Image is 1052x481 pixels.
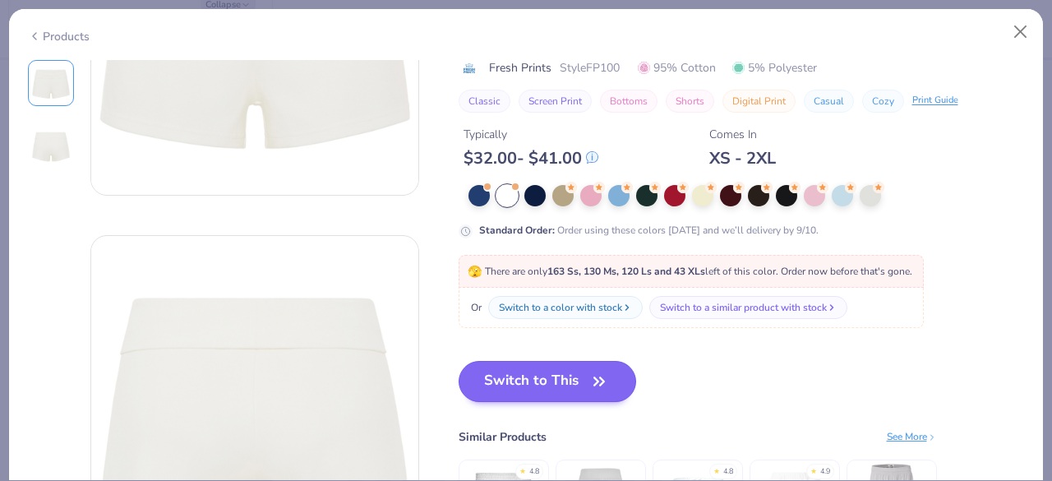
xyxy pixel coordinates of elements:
button: Switch to a similar product with stock [649,296,847,319]
div: Switch to a similar product with stock [660,300,827,315]
strong: Standard Order : [479,224,555,237]
span: Fresh Prints [489,59,551,76]
span: Style FP100 [560,59,620,76]
button: Screen Print [519,90,592,113]
button: Classic [459,90,510,113]
div: $ 32.00 - $ 41.00 [464,148,598,169]
div: 4.8 [723,466,733,478]
div: 4.8 [529,466,539,478]
div: Products [28,28,90,45]
div: ★ [713,466,720,473]
div: See More [887,429,937,444]
span: 95% Cotton [638,59,716,76]
img: brand logo [459,62,481,75]
button: Digital Print [722,90,796,113]
button: Close [1005,16,1036,48]
img: Front [31,63,71,103]
span: 5% Polyester [732,59,817,76]
div: Switch to a color with stock [499,300,622,315]
img: Back [31,126,71,165]
div: Comes In [709,126,776,143]
button: Bottoms [600,90,657,113]
div: Typically [464,126,598,143]
strong: 163 Ss, 130 Ms, 120 Ls and 43 XLs [547,265,705,278]
span: There are only left of this color. Order now before that's gone. [468,265,912,278]
button: Casual [804,90,854,113]
span: Or [468,300,482,315]
button: Cozy [862,90,904,113]
div: Order using these colors [DATE] and we’ll delivery by 9/10. [479,223,819,238]
div: 4.9 [820,466,830,478]
div: ★ [519,466,526,473]
div: Print Guide [912,94,958,108]
button: Switch to This [459,361,637,402]
button: Shorts [666,90,714,113]
span: 🫣 [468,264,482,280]
div: Similar Products [459,428,547,446]
div: XS - 2XL [709,148,776,169]
div: ★ [810,466,817,473]
button: Switch to a color with stock [488,296,643,319]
